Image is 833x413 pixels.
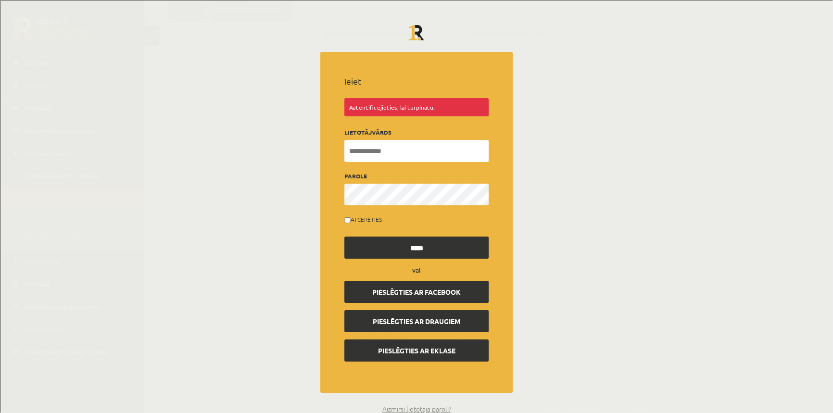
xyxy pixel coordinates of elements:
a: Pieslēgties ar Facebook [343,280,488,302]
a: Aizmirsi lietotāja paroli? [381,403,450,413]
div: vai [343,258,488,280]
label: Lietotājvārds [343,127,391,136]
div: Autentificējieties, lai turpinātu. [343,97,488,115]
label: Parole [343,171,366,179]
a: Pieslēgties ar Eklase [343,338,488,361]
h2: Ieiet [343,75,488,86]
a: logo [408,24,423,39]
label: Atcerēties [343,214,381,223]
input: Atcerēties [343,216,350,223]
a: Pieslēgties ar Draugiem [343,309,488,331]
